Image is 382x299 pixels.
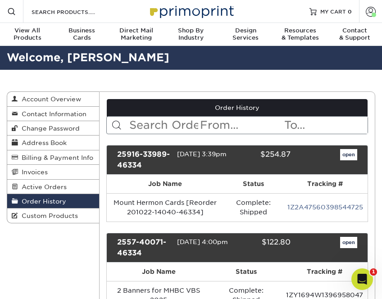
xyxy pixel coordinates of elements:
a: Resources& Templates [273,23,327,47]
div: 2557-40071-46334 [110,237,177,258]
th: Tracking # [282,263,368,281]
a: Order History [107,99,368,116]
div: & Support [327,27,382,41]
span: Change Password [18,125,80,132]
span: [DATE] 4:00pm [177,238,228,245]
a: Account Overview [7,92,99,106]
th: Job Name [107,175,224,193]
span: 1 [370,268,377,276]
th: Status [211,263,282,281]
a: Change Password [7,121,99,136]
a: Direct MailMarketing [109,23,164,47]
a: Shop ByIndustry [164,23,218,47]
div: $122.80 [230,237,297,258]
input: From... [199,117,283,134]
span: 0 [348,8,352,14]
span: Billing & Payment Info [18,154,93,161]
td: Mount Hermon Cards [Reorder 201022-14040-46334] [107,193,224,222]
div: & Templates [273,27,327,41]
iframe: Intercom live chat [351,268,373,290]
div: Services [218,27,273,41]
span: Address Book [18,139,67,146]
img: Primoprint [146,1,236,21]
input: SEARCH PRODUCTS..... [31,6,118,17]
a: BusinessCards [55,23,109,47]
span: Business [55,27,109,34]
span: Direct Mail [109,27,164,34]
a: Address Book [7,136,99,150]
span: Contact Information [18,110,86,118]
div: $254.87 [230,149,297,171]
input: To... [283,117,368,134]
a: Custom Products [7,208,99,222]
span: Resources [273,27,327,34]
a: Active Orders [7,180,99,194]
th: Status [224,175,283,193]
div: Marketing [109,27,164,41]
span: Order History [18,198,66,205]
th: Job Name [107,263,211,281]
span: MY CART [320,8,346,15]
a: Billing & Payment Info [7,150,99,165]
span: Account Overview [18,95,81,103]
th: Tracking # [283,175,368,193]
a: Order History [7,194,99,208]
div: Industry [164,27,218,41]
input: Search Orders... [128,117,200,134]
a: Contact& Support [327,23,382,47]
span: Shop By [164,27,218,34]
a: open [340,149,357,161]
a: 1Z2A47560398544725 [287,204,363,211]
div: Cards [55,27,109,41]
span: Invoices [18,168,48,176]
a: DesignServices [218,23,273,47]
a: open [340,237,357,249]
span: Active Orders [18,183,67,190]
span: Contact [327,27,382,34]
a: Contact Information [7,107,99,121]
div: 25916-33989-46334 [110,149,177,171]
span: [DATE] 3:39pm [177,150,227,158]
a: Invoices [7,165,99,179]
span: Design [218,27,273,34]
span: Custom Products [18,212,78,219]
td: Complete: Shipped [224,193,283,222]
